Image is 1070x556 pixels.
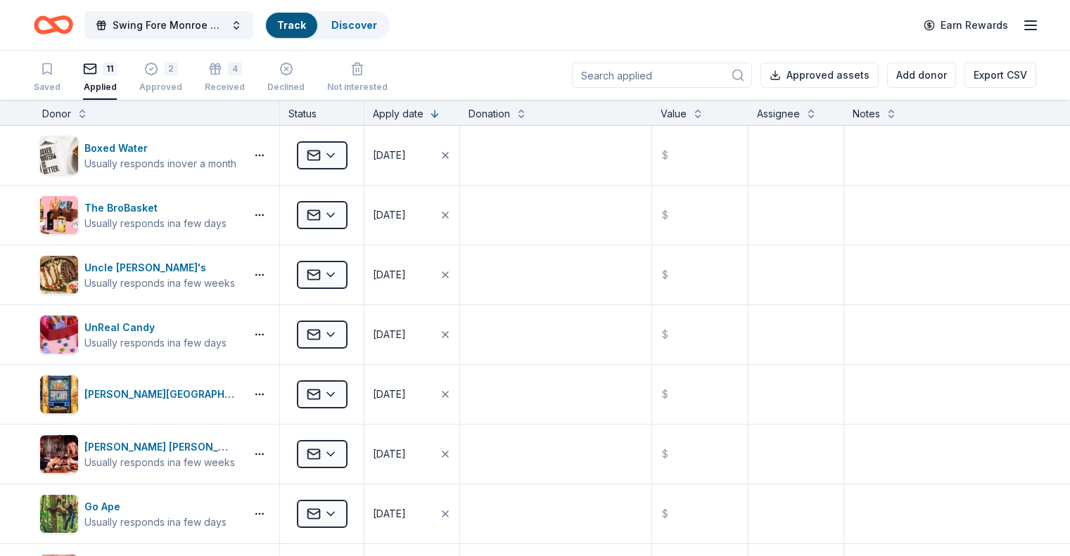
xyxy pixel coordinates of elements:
[265,11,390,39] button: TrackDiscover
[469,105,510,122] div: Donation
[364,305,459,364] button: [DATE]
[373,147,406,164] div: [DATE]
[39,494,240,534] button: Image for Go ApeGo ApeUsually responds ina few days
[139,56,182,100] button: 2Approved
[205,82,245,93] div: Received
[84,157,236,171] div: Usually responds in over a month
[39,255,240,295] button: Image for Uncle Julio'sUncle [PERSON_NAME]'sUsually responds ina few weeks
[757,105,800,122] div: Assignee
[39,315,240,354] button: Image for UnReal CandyUnReal CandyUsually responds ina few days
[327,56,388,100] button: Not interested
[373,505,406,522] div: [DATE]
[373,446,406,463] div: [DATE]
[34,8,73,41] a: Home
[364,365,459,424] button: [DATE]
[915,13,1017,38] a: Earn Rewards
[84,276,235,290] div: Usually responds in a few weeks
[373,207,406,224] div: [DATE]
[373,326,406,343] div: [DATE]
[84,259,235,276] div: Uncle [PERSON_NAME]'s
[84,200,227,216] div: The BroBasket
[40,495,78,533] img: Image for Go Ape
[267,56,305,100] button: Declined
[84,515,227,529] div: Usually responds in a few days
[887,63,956,88] button: Add donor
[661,105,687,122] div: Value
[84,319,227,336] div: UnReal Candy
[39,434,240,474] button: Image for Cooper's Hawk Winery and Restaurants[PERSON_NAME] [PERSON_NAME] Winery and RestaurantsU...
[103,62,117,76] div: 11
[84,455,240,470] div: Usually responds in a few weeks
[40,136,78,174] img: Image for Boxed Water
[364,126,459,185] button: [DATE]
[373,105,423,122] div: Apply date
[39,375,240,414] button: Image for Walker's Bluff Casino Resort[PERSON_NAME][GEOGRAPHIC_DATA]
[83,56,117,100] button: 11Applied
[373,266,406,283] div: [DATE]
[40,256,78,294] img: Image for Uncle Julio's
[364,484,459,543] button: [DATE]
[113,17,225,34] span: Swing Fore Monroe County 6th Annual Golf Tournament
[280,100,364,125] div: Status
[39,136,240,175] button: Image for Boxed WaterBoxed WaterUsually responds inover a month
[42,105,71,122] div: Donor
[139,82,182,93] div: Approved
[364,186,459,245] button: [DATE]
[205,56,245,100] button: 4Received
[331,19,377,31] a: Discover
[83,82,117,93] div: Applied
[84,336,227,350] div: Usually responds in a few days
[84,439,240,455] div: [PERSON_NAME] [PERSON_NAME] Winery and Restaurants
[40,435,78,473] img: Image for Cooper's Hawk Winery and Restaurants
[853,105,880,122] div: Notes
[164,62,178,76] div: 2
[364,245,459,304] button: [DATE]
[277,19,306,31] a: Track
[40,375,78,413] img: Image for Walker's Bluff Casino Resort
[84,140,236,157] div: Boxed Water
[364,425,459,484] button: [DATE]
[964,63,1036,88] button: Export CSV
[572,63,752,88] input: Search applied
[84,498,227,515] div: Go Ape
[34,82,60,93] div: Saved
[39,195,240,235] button: Image for The BroBasketThe BroBasketUsually responds ina few days
[373,386,406,403] div: [DATE]
[327,82,388,93] div: Not interested
[228,62,242,76] div: 4
[760,63,879,88] button: Approved assets
[40,316,78,354] img: Image for UnReal Candy
[84,11,253,39] button: Swing Fore Monroe County 6th Annual Golf Tournament
[34,56,60,100] button: Saved
[84,386,240,403] div: [PERSON_NAME][GEOGRAPHIC_DATA]
[40,196,78,234] img: Image for The BroBasket
[84,216,227,231] div: Usually responds in a few days
[267,82,305,93] div: Declined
